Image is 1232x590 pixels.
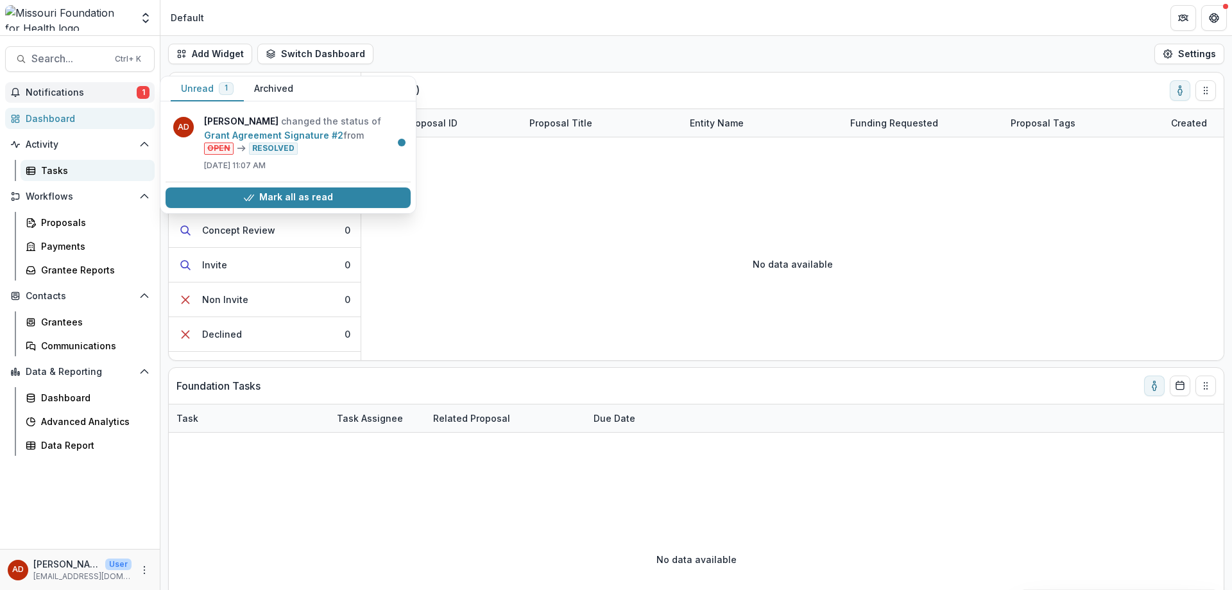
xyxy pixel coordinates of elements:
[168,44,252,64] button: Add Widget
[5,46,155,72] button: Search...
[425,404,586,432] div: Related Proposal
[586,412,643,425] div: Due Date
[166,187,411,208] button: Mark all as read
[41,239,144,253] div: Payments
[12,566,24,574] div: Alex Duello
[5,108,155,129] a: Dashboard
[682,109,843,137] div: Entity Name
[26,291,134,302] span: Contacts
[244,76,304,101] button: Archived
[105,559,132,570] p: User
[5,134,155,155] button: Open Activity
[1144,376,1165,396] button: toggle-assigned-to-me
[21,387,155,408] a: Dashboard
[753,257,833,271] p: No data available
[1003,116,1083,130] div: Proposal Tags
[26,112,144,125] div: Dashboard
[33,571,132,582] p: [EMAIL_ADDRESS][DOMAIN_NAME]
[137,562,152,578] button: More
[682,116,751,130] div: Entity Name
[21,435,155,456] a: Data Report
[329,412,411,425] div: Task Assignee
[137,86,150,99] span: 1
[345,293,350,306] div: 0
[21,212,155,233] a: Proposals
[41,216,144,229] div: Proposals
[1170,5,1196,31] button: Partners
[5,82,155,103] button: Notifications1
[21,411,155,432] a: Advanced Analytics
[329,404,425,432] div: Task Assignee
[26,367,134,377] span: Data & Reporting
[5,186,155,207] button: Open Workflows
[112,52,144,66] div: Ctrl + K
[202,327,242,341] div: Declined
[169,282,361,317] button: Non Invite0
[1195,376,1216,396] button: Drag
[21,160,155,181] a: Tasks
[41,391,144,404] div: Dashboard
[169,412,206,425] div: Task
[1170,80,1190,101] button: toggle-assigned-to-me
[586,404,682,432] div: Due Date
[21,259,155,281] a: Grantee Reports
[1003,109,1163,137] div: Proposal Tags
[345,223,350,237] div: 0
[21,311,155,333] a: Grantees
[425,412,518,425] div: Related Proposal
[257,44,373,64] button: Switch Dashboard
[1163,116,1215,130] div: Created
[137,5,155,31] button: Open entity switcher
[1201,5,1227,31] button: Get Help
[202,223,275,237] div: Concept Review
[5,5,132,31] img: Missouri Foundation for Health logo
[225,83,228,92] span: 1
[41,339,144,352] div: Communications
[522,116,600,130] div: Proposal Title
[843,109,1003,137] div: Funding Requested
[1170,376,1190,396] button: Calendar
[202,258,227,272] div: Invite
[169,213,361,248] button: Concept Review0
[169,248,361,282] button: Invite0
[166,8,209,27] nav: breadcrumb
[41,438,144,452] div: Data Report
[656,553,737,566] p: No data available
[345,258,350,272] div: 0
[5,286,155,306] button: Open Contacts
[21,335,155,356] a: Communications
[26,191,134,202] span: Workflows
[33,557,100,571] p: [PERSON_NAME]
[31,53,107,65] span: Search...
[843,116,946,130] div: Funding Requested
[171,11,204,24] div: Default
[361,109,522,137] div: Internal Proposal ID
[41,315,144,329] div: Grantees
[345,327,350,341] div: 0
[1195,80,1216,101] button: Drag
[1154,44,1224,64] button: Settings
[176,378,261,394] p: Foundation Tasks
[169,404,329,432] div: Task
[522,109,682,137] div: Proposal Title
[41,164,144,177] div: Tasks
[5,361,155,382] button: Open Data & Reporting
[171,76,244,101] button: Unread
[202,293,248,306] div: Non Invite
[169,317,361,352] button: Declined0
[26,139,134,150] span: Activity
[21,236,155,257] a: Payments
[204,114,403,155] p: changed the status of from
[382,83,478,98] p: Draft ( 0 )
[204,130,343,141] a: Grant Agreement Signature #2
[176,75,262,106] p: Temelio proposals
[41,415,144,428] div: Advanced Analytics
[26,87,137,98] span: Notifications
